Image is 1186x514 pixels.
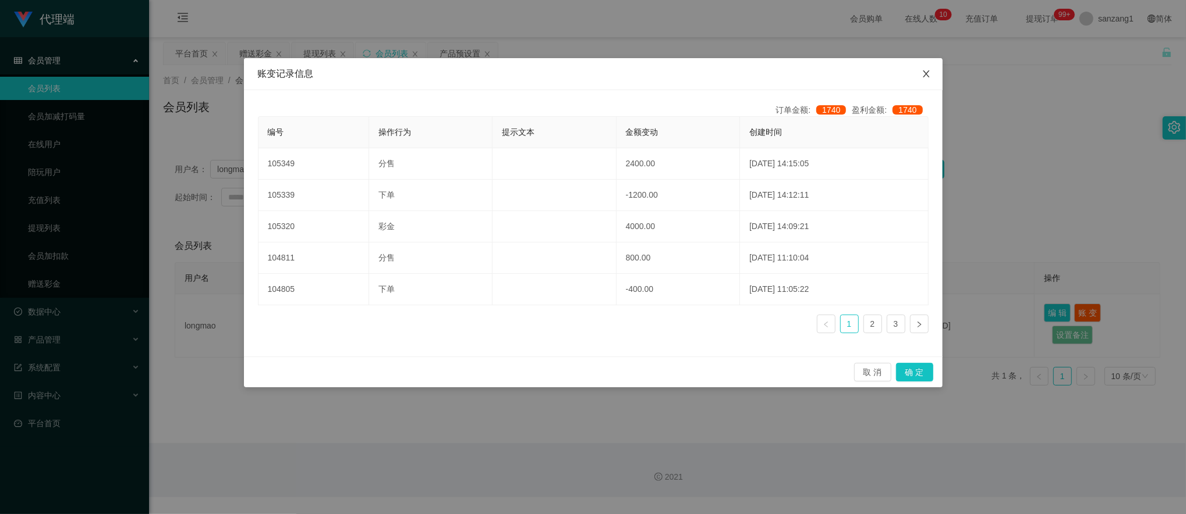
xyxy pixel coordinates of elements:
td: [DATE] 11:05:22 [740,274,928,305]
li: 3 [887,315,905,333]
span: 1740 [816,105,846,115]
span: 1740 [893,105,922,115]
td: 分售 [369,148,493,180]
i: 图标: left [823,321,830,328]
td: 分售 [369,242,493,274]
li: 上一页 [817,315,835,333]
button: 确 定 [896,363,933,381]
button: Close [910,58,943,91]
div: 账变记录信息 [258,67,929,80]
td: 4000.00 [617,211,740,242]
span: 操作行为 [378,127,411,137]
a: 3 [887,315,905,333]
a: 2 [864,315,881,333]
td: [DATE] 14:09:21 [740,211,928,242]
td: 104811 [259,242,369,274]
a: 1 [841,315,858,333]
td: [DATE] 14:12:11 [740,180,928,211]
td: 104805 [259,274,369,305]
td: [DATE] 11:10:04 [740,242,928,274]
td: 下单 [369,274,493,305]
td: -400.00 [617,274,740,305]
i: 图标: right [916,321,923,328]
li: 2 [863,315,882,333]
i: 图标: close [922,69,931,78]
td: 下单 [369,180,493,211]
td: 彩金 [369,211,493,242]
button: 取 消 [854,363,891,381]
td: 105320 [259,211,369,242]
td: 105349 [259,148,369,180]
li: 下一页 [910,315,929,333]
td: 105339 [259,180,369,211]
td: -1200.00 [617,180,740,211]
div: 盈利金额: [852,104,928,116]
span: 编号 [268,127,284,137]
span: 提示文本 [502,127,534,137]
td: 2400.00 [617,148,740,180]
td: 800.00 [617,242,740,274]
span: 金额变动 [626,127,659,137]
span: 创建时间 [749,127,782,137]
div: 订单金额: [776,104,852,116]
td: [DATE] 14:15:05 [740,148,928,180]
